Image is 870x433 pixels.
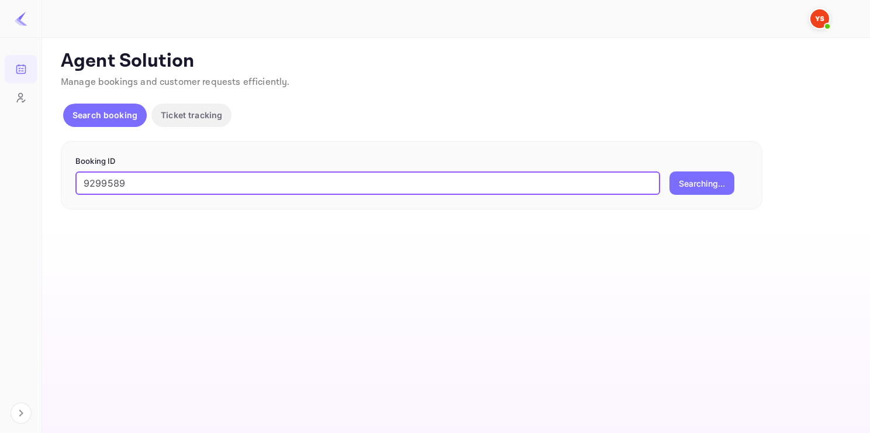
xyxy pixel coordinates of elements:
p: Agent Solution [61,50,849,73]
p: Search booking [72,109,137,121]
a: Bookings [5,55,37,82]
p: Booking ID [75,156,748,167]
span: Manage bookings and customer requests efficiently. [61,76,290,88]
button: Searching... [669,171,734,195]
input: Enter Booking ID (e.g., 63782194) [75,171,660,195]
img: LiteAPI [14,12,28,26]
a: Customers [5,84,37,111]
img: Yandex Support [810,9,829,28]
button: Expand navigation [11,403,32,424]
p: Ticket tracking [161,109,222,121]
